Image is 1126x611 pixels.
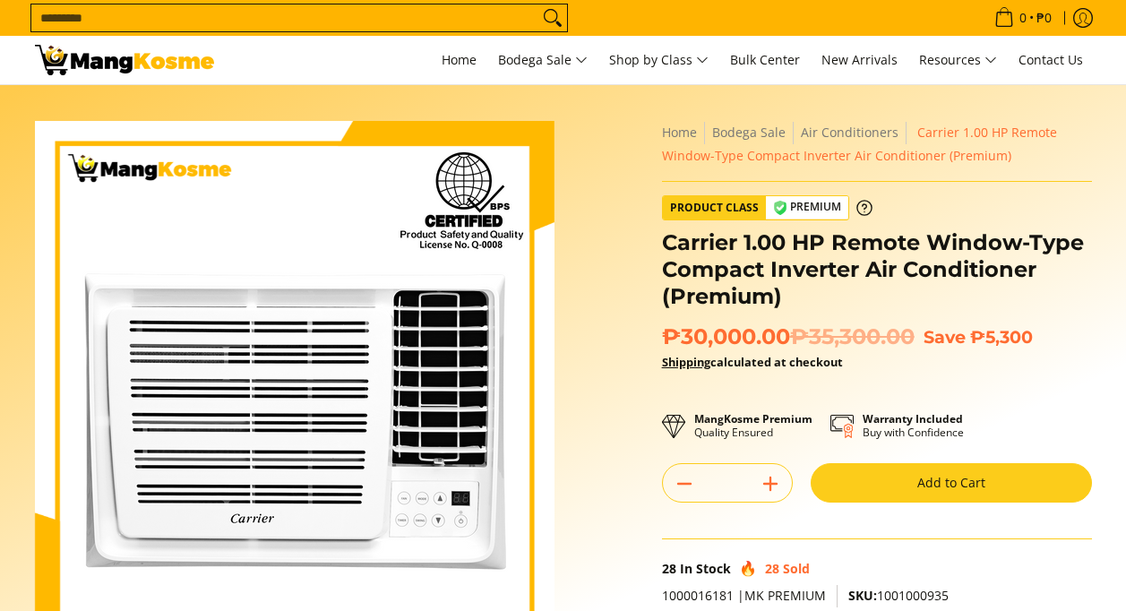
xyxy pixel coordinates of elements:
button: Add to Cart [811,463,1092,503]
span: New Arrivals [821,51,898,68]
img: Carrier Compact Remote Inverter Aircon 1 HP - Premium l Mang Kosme [35,45,214,75]
a: Shop by Class [600,36,718,84]
a: Contact Us [1010,36,1092,84]
a: Bodega Sale [489,36,597,84]
span: • [989,8,1057,28]
span: ₱5,300 [970,326,1033,348]
button: Subtract [663,469,706,498]
a: Resources [910,36,1006,84]
span: 28 [765,560,779,577]
span: Sold [783,560,810,577]
button: Search [538,4,567,31]
span: 1000016181 |MK PREMIUM [662,587,826,604]
strong: calculated at checkout [662,354,843,370]
button: Add [749,469,792,498]
span: ₱0 [1034,12,1054,24]
nav: Main Menu [232,36,1092,84]
a: Home [662,124,697,141]
span: 0 [1017,12,1029,24]
span: Carrier 1.00 HP Remote Window-Type Compact Inverter Air Conditioner (Premium) [662,124,1057,164]
p: Quality Ensured [694,412,812,439]
span: Bulk Center [730,51,800,68]
span: Product Class [663,196,766,219]
a: Air Conditioners [801,124,898,141]
a: Bodega Sale [712,124,786,141]
span: 1001000935 [848,587,949,604]
span: SKU: [848,587,877,604]
span: Resources [919,49,997,72]
a: Home [433,36,486,84]
span: Save [924,326,966,348]
span: 28 [662,560,676,577]
p: Buy with Confidence [863,412,964,439]
h1: Carrier 1.00 HP Remote Window-Type Compact Inverter Air Conditioner (Premium) [662,229,1092,310]
a: New Arrivals [812,36,907,84]
span: Contact Us [1019,51,1083,68]
span: In Stock [680,560,731,577]
nav: Breadcrumbs [662,121,1092,168]
span: Premium [766,196,848,219]
span: Shop by Class [609,49,709,72]
span: ₱30,000.00 [662,323,915,350]
span: Home [442,51,477,68]
a: Product Class Premium [662,195,872,220]
del: ₱35,300.00 [790,323,915,350]
a: Shipping [662,354,710,370]
span: Bodega Sale [498,49,588,72]
img: premium-badge-icon.webp [773,201,787,215]
a: Bulk Center [721,36,809,84]
strong: MangKosme Premium [694,411,812,426]
strong: Warranty Included [863,411,963,426]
